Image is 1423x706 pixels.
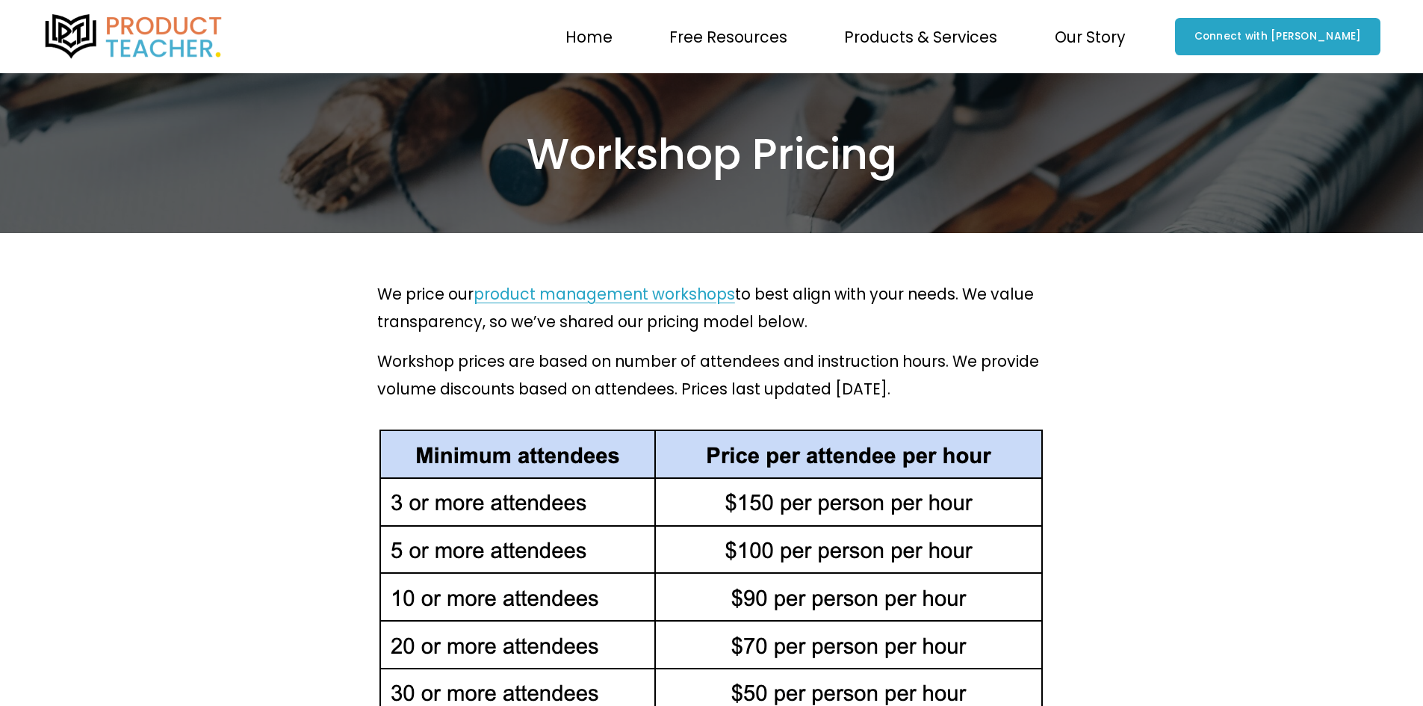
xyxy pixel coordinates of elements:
[210,126,1213,182] h2: Workshop Pricing
[669,21,787,52] a: folder dropdown
[565,21,613,52] a: Home
[377,280,1046,335] p: We price our to best align with your needs. We value transparency, so we’ve shared our pricing mo...
[844,21,997,52] a: folder dropdown
[377,347,1046,403] p: Workshop prices are based on number of attendees and instruction hours. We provide volume discoun...
[669,23,787,51] span: Free Resources
[43,14,225,59] img: Product Teacher
[844,23,997,51] span: Products & Services
[1175,18,1380,55] a: Connect with [PERSON_NAME]
[1055,23,1126,51] span: Our Story
[1055,21,1126,52] a: folder dropdown
[474,283,735,305] a: product management workshops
